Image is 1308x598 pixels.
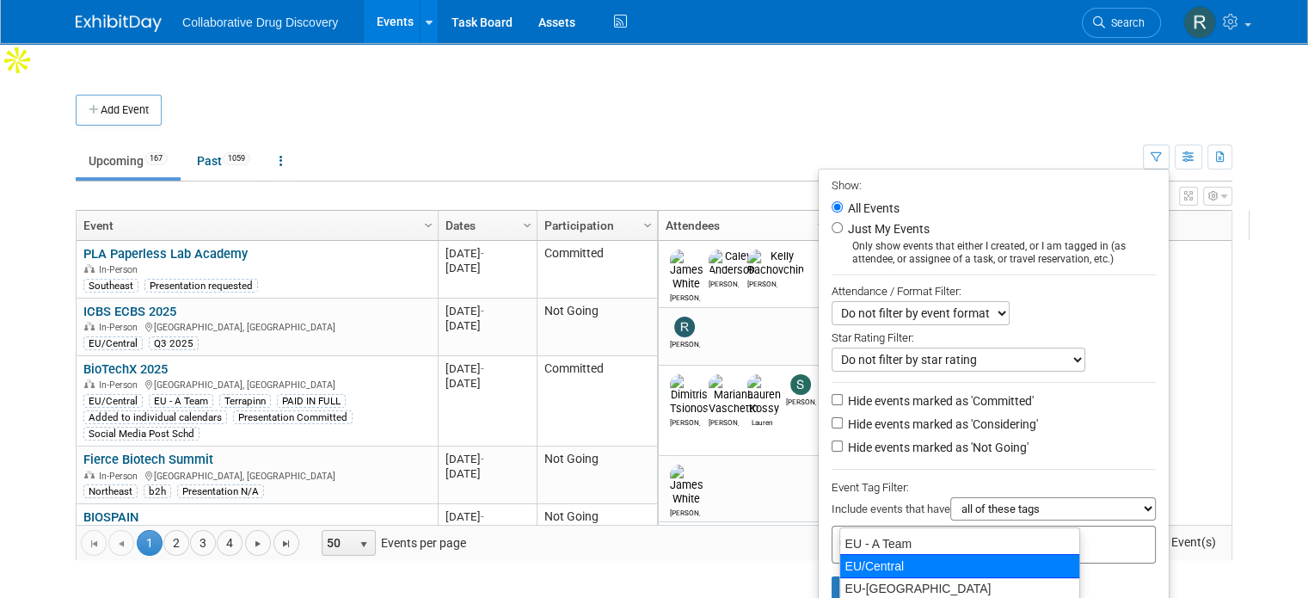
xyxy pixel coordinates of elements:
[83,211,427,240] a: Event
[786,395,816,406] div: Susana Tomasio
[445,318,529,333] div: [DATE]
[520,219,534,232] span: Column Settings
[83,304,176,319] a: ICBS ECBS 2025
[790,374,811,395] img: Susana Tomasio
[357,538,371,552] span: select
[840,533,1079,555] div: EU - A Team
[844,439,1029,456] label: Hide events marked as 'Not Going'
[709,416,739,427] div: Mariana Vaschetto
[83,279,138,293] div: Southeast
[832,240,1156,266] div: Only show events that either I created, or I am tagged in (as attendee, or assignee of a task, or...
[1105,16,1145,29] span: Search
[83,468,430,483] div: [GEOGRAPHIC_DATA], [GEOGRAPHIC_DATA]
[670,416,700,427] div: Dimitris Tsionos
[832,497,1156,526] div: Include events that have
[99,471,143,482] span: In-Person
[844,220,930,237] label: Just My Events
[219,394,271,408] div: Terrapinn
[666,211,820,240] a: Attendees
[99,322,143,333] span: In-Person
[84,379,95,388] img: In-Person Event
[233,410,353,424] div: Presentation Committed
[747,374,781,416] img: Lauren Kossy
[445,452,529,466] div: [DATE]
[747,250,804,277] img: Kelly Bachovchin
[641,219,654,232] span: Column Settings
[519,211,537,237] a: Column Settings
[814,219,828,232] span: Column Settings
[76,95,162,126] button: Add Event
[1082,8,1161,38] a: Search
[747,416,777,427] div: Lauren Kossy
[544,211,646,240] a: Participation
[83,319,430,334] div: [GEOGRAPHIC_DATA], [GEOGRAPHIC_DATA]
[245,530,271,556] a: Go to the next page
[832,281,1156,301] div: Attendance / Format Filter:
[279,537,293,551] span: Go to the last page
[537,504,657,562] td: Not Going
[670,465,703,506] img: James White
[84,264,95,273] img: In-Person Event
[144,279,258,293] div: Presentation requested
[832,478,1156,497] div: Event Tag Filter:
[83,410,227,424] div: Added to individual calendars
[76,15,162,32] img: ExhibitDay
[217,530,243,556] a: 4
[184,145,263,177] a: Past1059
[83,377,430,391] div: [GEOGRAPHIC_DATA], [GEOGRAPHIC_DATA]
[81,530,107,556] a: Go to the first page
[445,376,529,391] div: [DATE]
[445,509,529,524] div: [DATE]
[709,250,755,277] img: Caley Anderson
[844,202,900,214] label: All Events
[273,530,299,556] a: Go to the last page
[537,241,657,299] td: Committed
[84,471,95,479] img: In-Person Event
[137,530,163,556] span: 1
[149,394,213,408] div: EU - A Team
[747,277,777,288] div: Kelly Bachovchin
[674,317,695,337] img: Renate Baker
[83,452,213,467] a: Fierce Biotech Summit
[144,484,171,498] div: b2h
[537,356,657,447] td: Committed
[83,427,200,441] div: Social Media Post Schd
[83,394,143,408] div: EU/Central
[481,247,484,260] span: -
[223,152,250,165] span: 1059
[1183,6,1216,39] img: Renate Baker
[832,325,1156,348] div: Star Rating Filter:
[83,336,143,350] div: EU/Central
[83,484,138,498] div: Northeast
[87,537,101,551] span: Go to the first page
[99,379,143,391] span: In-Person
[114,537,128,551] span: Go to the previous page
[481,510,484,523] span: -
[844,416,1038,433] label: Hide events marked as 'Considering'
[421,219,435,232] span: Column Settings
[420,211,439,237] a: Column Settings
[83,509,138,525] a: BIOSPAIN
[76,145,181,177] a: Upcoming167
[277,394,346,408] div: PAID IN FULL
[251,537,265,551] span: Go to the next page
[670,506,700,517] div: James White
[83,246,248,262] a: PLA Paperless Lab Academy
[445,261,529,275] div: [DATE]
[844,392,1034,410] label: Hide events marked as 'Committed'
[445,361,529,376] div: [DATE]
[639,211,658,237] a: Column Settings
[670,337,700,348] div: Renate Baker
[537,447,657,504] td: Not Going
[445,304,529,318] div: [DATE]
[144,152,168,165] span: 167
[670,291,700,302] div: James White
[813,211,832,237] a: Column Settings
[709,374,758,416] img: Mariana Vaschetto
[177,484,264,498] div: Presentation N/A
[481,305,484,317] span: -
[839,554,1080,578] div: EU/Central
[670,250,703,291] img: James White
[84,322,95,330] img: In-Person Event
[163,530,189,556] a: 2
